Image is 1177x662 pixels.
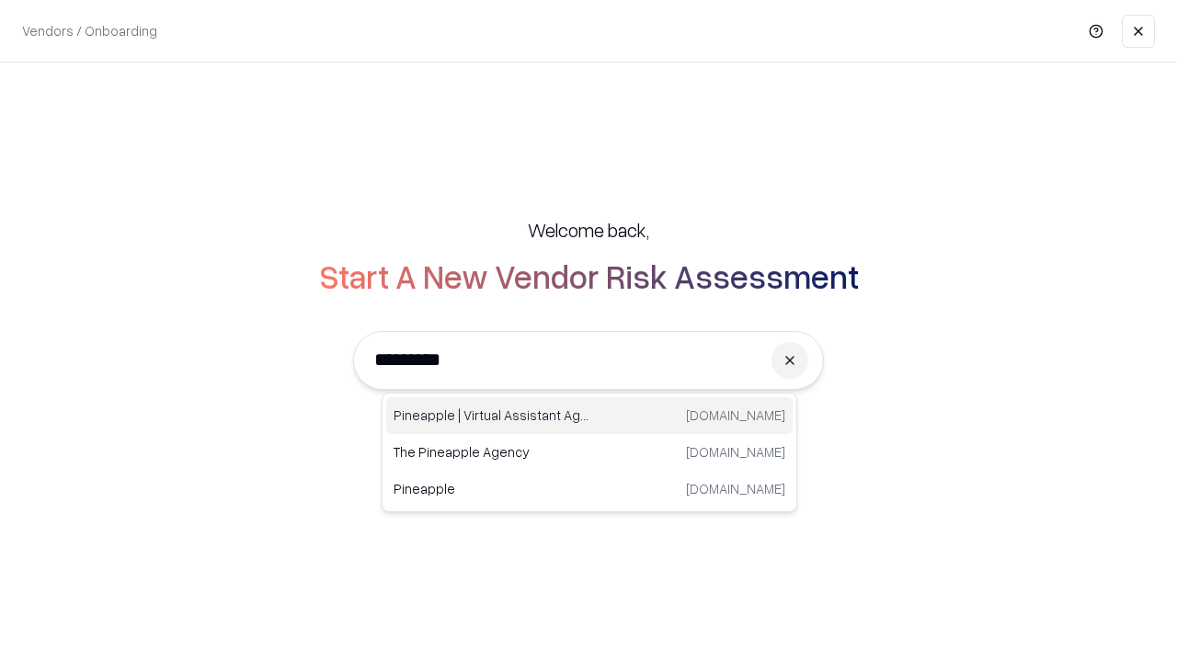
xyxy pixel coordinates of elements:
h5: Welcome back, [528,217,649,243]
p: Pineapple [394,479,589,498]
p: [DOMAIN_NAME] [686,479,785,498]
p: Pineapple | Virtual Assistant Agency [394,405,589,425]
p: Vendors / Onboarding [22,21,157,40]
p: [DOMAIN_NAME] [686,442,785,462]
div: Suggestions [382,393,797,512]
h2: Start A New Vendor Risk Assessment [319,257,859,294]
p: The Pineapple Agency [394,442,589,462]
p: [DOMAIN_NAME] [686,405,785,425]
